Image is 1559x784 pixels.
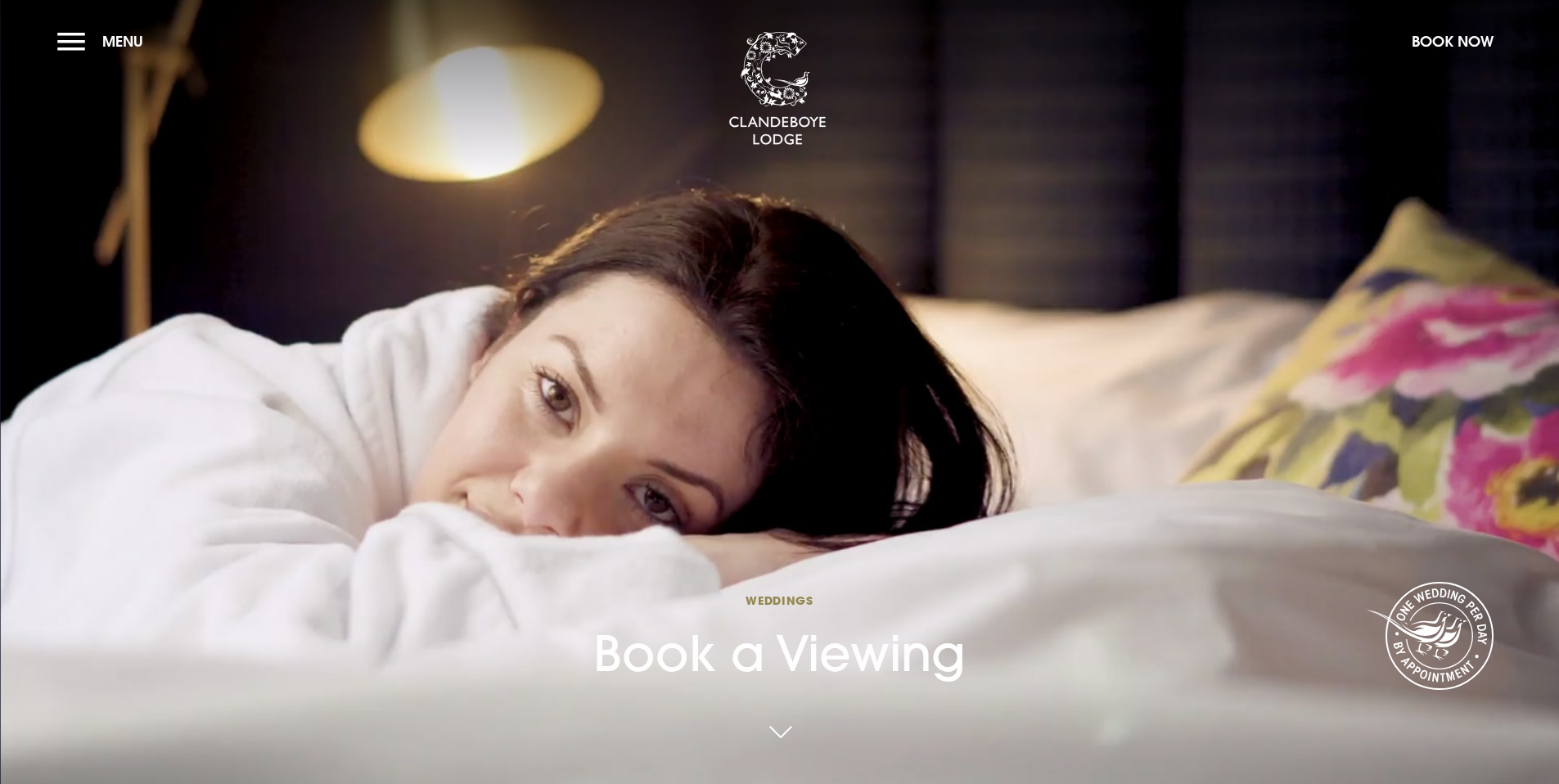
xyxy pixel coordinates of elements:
h1: Book a Viewing [593,593,966,683]
span: Menu [102,32,143,51]
button: Menu [57,24,151,59]
button: Book Now [1404,24,1502,59]
span: Weddings [593,593,966,608]
img: Clandeboye Lodge [728,32,827,146]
